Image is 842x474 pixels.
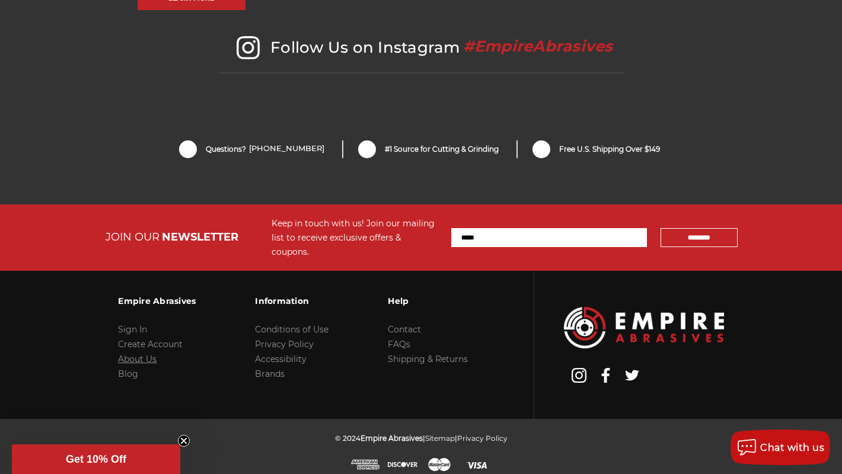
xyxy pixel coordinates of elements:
[249,144,324,155] a: [PHONE_NUMBER]
[731,430,830,465] button: Chat with us
[118,289,196,313] h3: Empire Abrasives
[463,37,613,56] span: #EmpireAbrasives
[457,434,508,443] a: Privacy Policy
[255,369,285,379] a: Brands
[760,442,824,453] span: Chat with us
[425,434,455,443] a: Sitemap
[361,434,423,443] span: Empire Abrasives
[388,339,410,350] a: FAQs
[118,339,183,350] a: Create Account
[388,324,421,335] a: Contact
[388,289,468,313] h3: Help
[118,324,147,335] a: Sign In
[219,36,623,73] h2: Follow Us on Instagram
[255,339,314,350] a: Privacy Policy
[162,230,238,244] span: NEWSLETTER
[255,354,307,364] a: Accessibility
[255,324,328,335] a: Conditions of Use
[272,216,439,259] div: Keep in touch with us! Join our mailing list to receive exclusive offers & coupons.
[66,453,126,465] span: Get 10% Off
[559,144,660,155] span: Free U.S. Shipping Over $149
[460,38,616,57] a: #EmpireAbrasives
[12,444,180,474] div: Get 10% OffClose teaser
[106,230,160,244] span: JOIN OUR
[385,144,499,155] span: #1 Source for Cutting & Grinding
[178,435,190,447] button: Close teaser
[206,144,324,155] span: Questions?
[388,354,468,364] a: Shipping & Returns
[255,289,328,313] h3: Information
[564,307,723,348] img: Empire Abrasives Logo Image
[118,369,138,379] a: Blog
[335,431,508,446] p: © 2024 | |
[118,354,157,364] a: About Us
